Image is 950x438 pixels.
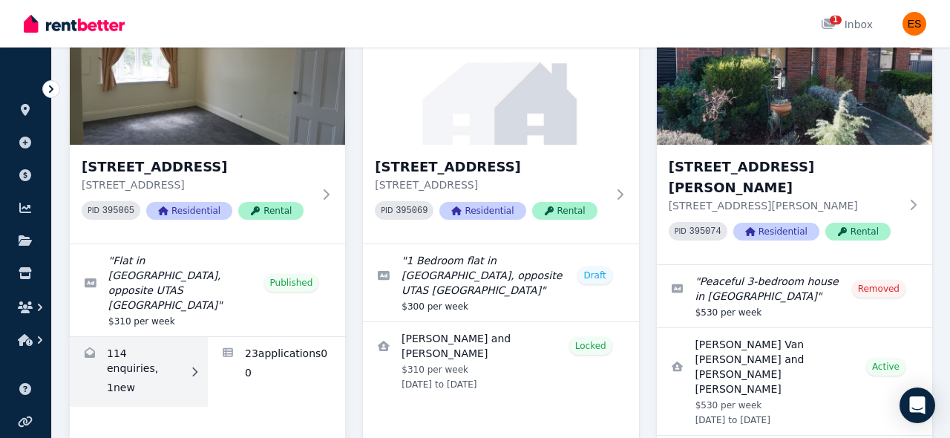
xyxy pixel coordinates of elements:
[70,2,345,145] img: Unit 2/55 Invermay Rd, Invermay
[900,388,935,423] div: Open Intercom Messenger
[396,206,427,216] code: 395069
[439,202,525,220] span: Residential
[825,223,891,241] span: Rental
[363,244,638,321] a: Edit listing: 1 Bedroom flat in Invermay, opposite UTAS Inveresk Campus
[102,206,134,216] code: 395065
[82,177,312,192] p: [STREET_ADDRESS]
[733,223,819,241] span: Residential
[70,244,345,336] a: Edit listing: Flat in Invermay, opposite UTAS Inveresk Campus
[675,227,687,235] small: PID
[532,202,597,220] span: Rental
[830,16,842,24] span: 1
[70,337,208,407] a: Enquiries for Unit 2/55 Invermay Rd, Invermay
[657,265,932,327] a: Edit listing: Peaceful 3-bedroom house in Newnham
[375,157,606,177] h3: [STREET_ADDRESS]
[375,177,606,192] p: [STREET_ADDRESS]
[669,157,900,198] h3: [STREET_ADDRESS][PERSON_NAME]
[208,337,346,407] a: Applications for Unit 2/55 Invermay Rd, Invermay
[82,157,312,177] h3: [STREET_ADDRESS]
[146,202,232,220] span: Residential
[657,2,932,264] a: 15 Bethune Pl, Newnham[STREET_ADDRESS][PERSON_NAME][STREET_ADDRESS][PERSON_NAME]PID 395074Residen...
[363,2,638,243] a: Unit 1/55 Invermay Rd, Invermay[STREET_ADDRESS][STREET_ADDRESS]PID 395069ResidentialRental
[902,12,926,36] img: Evangeline Samoilov
[70,2,345,243] a: Unit 2/55 Invermay Rd, Invermay[STREET_ADDRESS][STREET_ADDRESS]PID 395065ResidentialRental
[381,206,393,215] small: PID
[657,328,932,435] a: View details for Vincent Van Tuyen Nguyen and Lucy Tran Chau Dung Nguyen
[363,2,638,145] img: Unit 1/55 Invermay Rd, Invermay
[24,13,125,35] img: RentBetter
[821,17,873,32] div: Inbox
[88,206,99,215] small: PID
[669,198,900,213] p: [STREET_ADDRESS][PERSON_NAME]
[238,202,304,220] span: Rental
[363,322,638,399] a: View details for Alexander and Jacqueline Altman
[689,226,721,237] code: 395074
[657,2,932,145] img: 15 Bethune Pl, Newnham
